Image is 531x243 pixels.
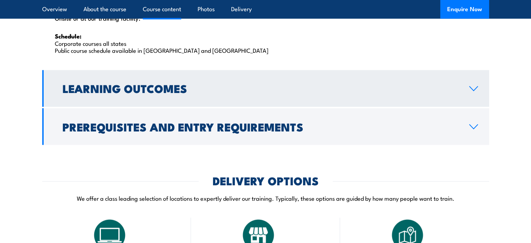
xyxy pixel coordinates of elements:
h2: Prerequisites and Entry Requirements [62,121,458,131]
a: Learning Outcomes [42,70,489,107]
strong: Schedule: [55,31,81,41]
a: Prerequisites and Entry Requirements [42,108,489,145]
h2: DELIVERY OPTIONS [213,175,319,185]
p: Corporate courses all states Public course schedule available in [GEOGRAPHIC_DATA] and [GEOGRAPHI... [55,32,477,53]
p: We offer a class leading selection of locations to expertly deliver our training. Typically, thes... [42,194,489,202]
h2: Learning Outcomes [62,83,458,93]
